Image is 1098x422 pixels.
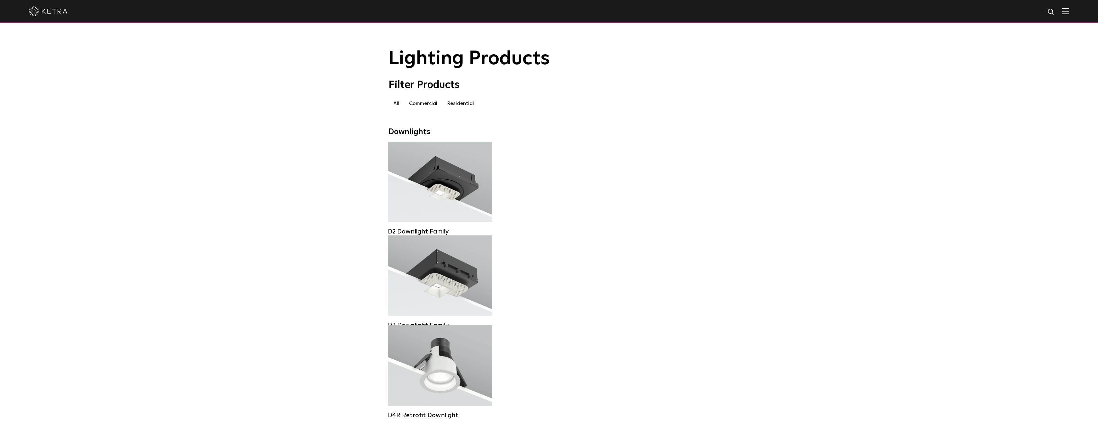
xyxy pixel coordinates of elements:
div: D2 Downlight Family [388,228,492,235]
div: D4R Retrofit Downlight [388,411,492,419]
img: ketra-logo-2019-white [29,6,67,16]
span: Lighting Products [388,49,550,68]
img: Hamburger%20Nav.svg [1062,8,1069,14]
a: D2 Downlight Family Lumen Output:1200Colors:White / Black / Gloss Black / Silver / Bronze / Silve... [388,142,492,226]
a: D4R Retrofit Downlight Lumen Output:800Colors:White / BlackBeam Angles:15° / 25° / 40° / 60°Watta... [388,325,492,406]
label: Residential [442,98,479,109]
div: Filter Products [388,79,710,91]
div: D3 Downlight Family [388,321,492,329]
img: search icon [1047,8,1055,16]
label: All [388,98,404,109]
label: Commercial [404,98,442,109]
a: D3 Downlight Family Lumen Output:700 / 900 / 1100Colors:White / Black / Silver / Bronze / Paintab... [388,235,492,316]
div: Downlights [388,127,710,137]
